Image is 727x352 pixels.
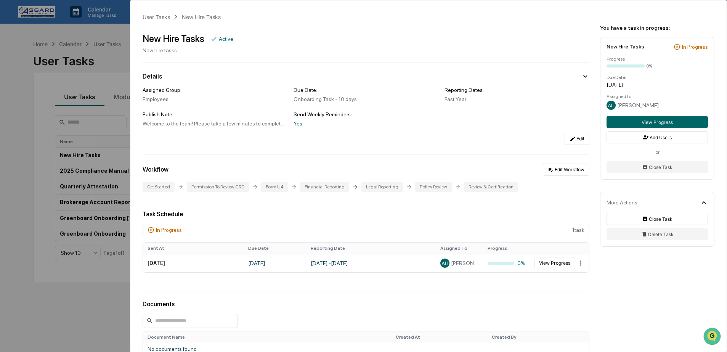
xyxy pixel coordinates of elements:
[607,43,644,50] div: New Hire Tasks
[52,153,98,167] a: 🗄️Attestations
[67,124,83,130] span: [DATE]
[488,260,526,266] div: 0%
[607,131,708,143] button: Add Users
[24,124,62,130] span: [PERSON_NAME]
[76,189,92,195] span: Pylon
[361,182,403,192] div: Legal Reporting
[219,36,233,42] div: Active
[143,47,233,53] div: New hire tasks
[8,85,51,91] div: Past conversations
[646,63,652,69] div: 0%
[534,257,575,269] button: View Progress
[565,133,589,145] button: Edit
[8,171,14,177] div: 🔎
[300,182,349,192] div: Financial Reporting
[15,170,48,178] span: Data Lookup
[607,161,708,173] button: Close Task
[5,167,51,181] a: 🔎Data Lookup
[63,156,95,164] span: Attestations
[445,87,589,93] div: Reporting Dates:
[118,83,139,92] button: See all
[703,327,723,347] iframe: Open customer support
[607,82,708,88] div: [DATE]
[187,182,249,192] div: Permission To Review CRD
[143,87,287,93] div: Assigned Group:
[143,243,244,254] th: Sent At
[143,224,589,236] div: 1 task
[607,199,637,206] div: More Actions
[63,124,66,130] span: •
[8,117,20,129] img: Shannon Brady
[607,75,708,80] div: Due Date:
[543,164,589,176] button: Edit Workflow
[244,243,306,254] th: Due Date
[24,104,62,110] span: [PERSON_NAME]
[607,116,708,128] button: View Progress
[5,153,52,167] a: 🖐️Preclearance
[451,260,478,266] span: [PERSON_NAME]
[244,254,306,272] td: [DATE]
[306,243,436,254] th: Reporting Date
[156,227,182,233] div: In Progress
[294,111,438,117] div: Send Weekly Reminders:
[415,182,452,192] div: Policy Review
[682,44,708,50] div: In Progress
[143,111,287,117] div: Publish Note:
[143,331,391,343] th: Document Name
[55,157,61,163] div: 🗄️
[67,104,83,110] span: [DATE]
[391,331,487,343] th: Created At
[54,189,92,195] a: Powered byPylon
[143,211,589,218] div: Task Schedule
[16,58,30,72] img: 8933085812038_c878075ebb4cc5468115_72.jpg
[8,16,139,28] p: How can we help?
[8,96,20,109] img: Shannon Brady
[63,104,66,110] span: •
[143,121,287,127] div: Welcome to the team! Please take a few minutes to complete the required new hire information.
[487,331,589,343] th: Created By
[34,66,105,72] div: We're available if you need us!
[483,243,530,254] th: Progress
[34,58,125,66] div: Start new chat
[600,25,714,31] div: You have a task in progress:
[8,58,21,72] img: 1746055101610-c473b297-6a78-478c-a979-82029cc54cd1
[143,14,170,20] div: User Tasks
[607,149,708,155] div: or
[617,102,659,108] span: [PERSON_NAME]
[130,61,139,70] button: Start new chat
[8,157,14,163] div: 🖐️
[306,254,436,272] td: [DATE] - [DATE]
[261,182,288,192] div: Form U4
[182,14,221,20] div: New Hire Tasks
[442,260,448,266] span: AH
[294,96,438,102] div: Onboarding Task - 10 days
[294,87,438,93] div: Due Date:
[143,96,287,102] div: Employees
[607,213,708,225] button: Close Task
[294,121,438,127] div: Yes
[143,166,169,173] div: Workflow
[143,33,204,44] div: New Hire Tasks
[143,73,162,80] div: Details
[143,301,589,308] div: Documents
[464,182,518,192] div: Review & Certification
[445,96,589,102] div: Past Year
[143,182,175,192] div: Get Started
[143,254,244,272] td: [DATE]
[607,94,708,99] div: Assigned to:
[607,228,708,240] button: Delete Task
[608,103,615,108] span: AH
[15,156,49,164] span: Preclearance
[607,56,708,62] div: Progress
[436,243,483,254] th: Assigned To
